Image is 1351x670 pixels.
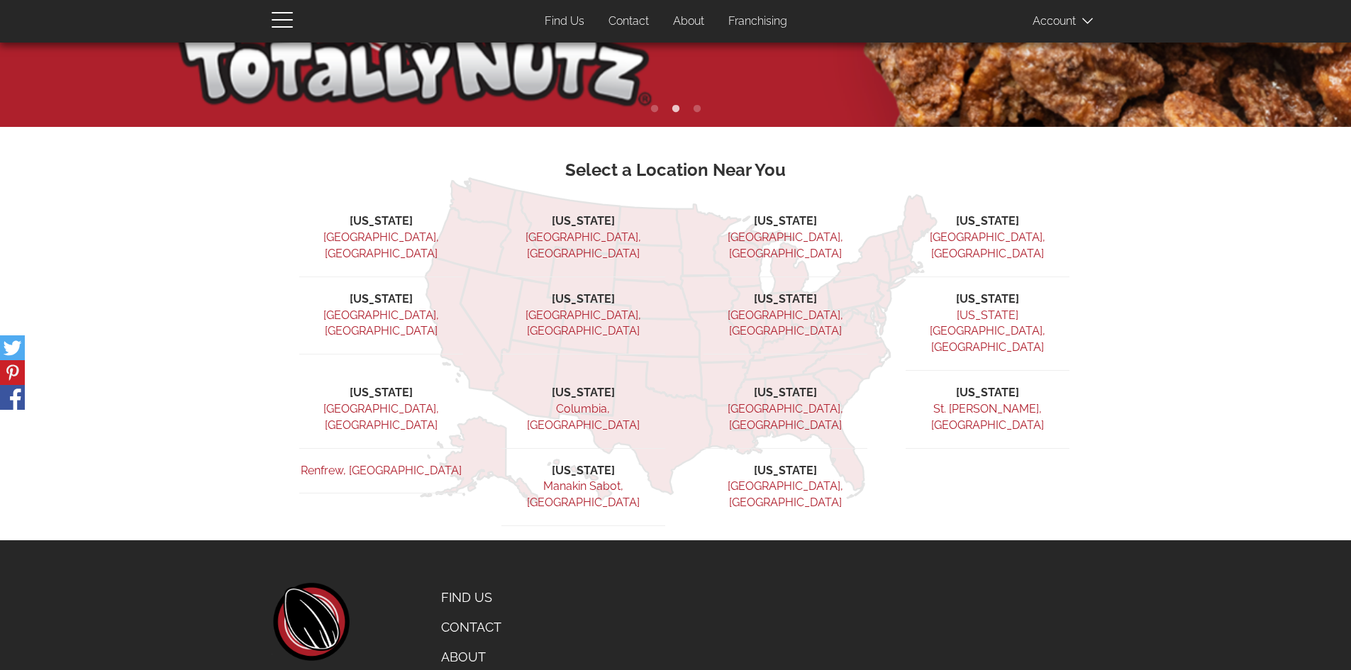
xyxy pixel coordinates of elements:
[430,583,570,613] a: Find Us
[323,402,439,432] a: [GEOGRAPHIC_DATA], [GEOGRAPHIC_DATA]
[647,102,662,116] button: 1 of 3
[527,402,640,432] a: Columbia, [GEOGRAPHIC_DATA]
[501,463,665,479] li: [US_STATE]
[501,385,665,401] li: [US_STATE]
[690,102,704,116] button: 3 of 3
[930,230,1045,260] a: [GEOGRAPHIC_DATA], [GEOGRAPHIC_DATA]
[931,402,1044,432] a: St. [PERSON_NAME], [GEOGRAPHIC_DATA]
[526,308,641,338] a: [GEOGRAPHIC_DATA], [GEOGRAPHIC_DATA]
[704,463,867,479] li: [US_STATE]
[930,308,1045,354] a: [US_STATE][GEOGRAPHIC_DATA], [GEOGRAPHIC_DATA]
[299,291,463,308] li: [US_STATE]
[526,230,641,260] a: [GEOGRAPHIC_DATA], [GEOGRAPHIC_DATA]
[501,291,665,308] li: [US_STATE]
[527,479,640,509] a: Manakin Sabot, [GEOGRAPHIC_DATA]
[906,385,1069,401] li: [US_STATE]
[718,8,798,35] a: Franchising
[728,308,843,338] a: [GEOGRAPHIC_DATA], [GEOGRAPHIC_DATA]
[430,613,570,642] a: Contact
[323,308,439,338] a: [GEOGRAPHIC_DATA], [GEOGRAPHIC_DATA]
[299,213,463,230] li: [US_STATE]
[704,291,867,308] li: [US_STATE]
[534,8,595,35] a: Find Us
[728,230,843,260] a: [GEOGRAPHIC_DATA], [GEOGRAPHIC_DATA]
[598,8,660,35] a: Contact
[906,213,1069,230] li: [US_STATE]
[501,213,665,230] li: [US_STATE]
[906,291,1069,308] li: [US_STATE]
[282,161,1069,179] h3: Select a Location Near You
[323,230,439,260] a: [GEOGRAPHIC_DATA], [GEOGRAPHIC_DATA]
[704,385,867,401] li: [US_STATE]
[299,385,463,401] li: [US_STATE]
[728,479,843,509] a: [GEOGRAPHIC_DATA], [GEOGRAPHIC_DATA]
[704,213,867,230] li: [US_STATE]
[662,8,715,35] a: About
[301,464,462,477] a: Renfrew, [GEOGRAPHIC_DATA]
[669,102,683,116] button: 2 of 3
[728,402,843,432] a: [GEOGRAPHIC_DATA], [GEOGRAPHIC_DATA]
[272,583,350,661] a: home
